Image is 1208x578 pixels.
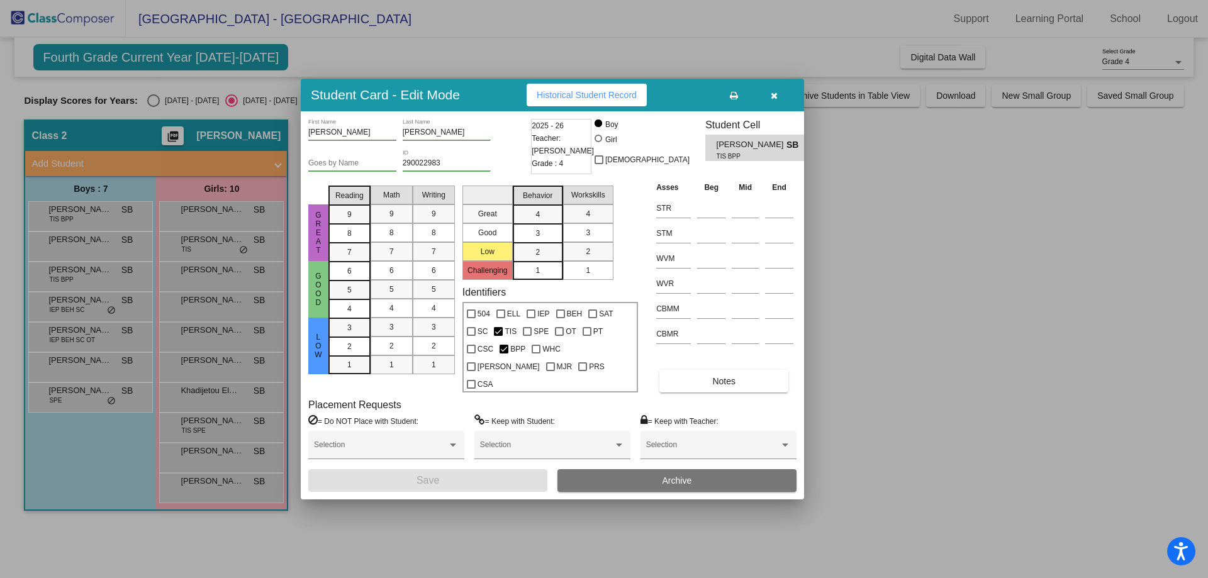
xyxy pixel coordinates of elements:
[347,359,352,370] span: 1
[656,274,691,293] input: assessment
[432,303,436,314] span: 4
[478,324,488,339] span: SC
[586,265,590,276] span: 1
[557,469,797,492] button: Archive
[417,475,439,486] span: Save
[656,199,691,218] input: assessment
[308,469,547,492] button: Save
[313,211,324,255] span: Great
[462,286,506,298] label: Identifiers
[605,119,618,130] div: Boy
[308,414,418,427] label: = Do NOT Place with Student:
[389,359,394,370] span: 1
[308,399,401,411] label: Placement Requests
[534,324,549,339] span: SPE
[313,272,324,307] span: Good
[389,340,394,352] span: 2
[347,228,352,239] span: 8
[432,359,436,370] span: 1
[432,340,436,352] span: 2
[535,228,540,239] span: 3
[599,306,613,321] span: SAT
[586,246,590,257] span: 2
[383,189,400,201] span: Math
[717,152,778,161] span: TIS BPP
[347,265,352,277] span: 6
[523,190,552,201] span: Behavior
[656,249,691,268] input: assessment
[605,134,617,145] div: Girl
[335,190,364,201] span: Reading
[605,152,690,167] span: [DEMOGRAPHIC_DATA]
[389,284,394,295] span: 5
[656,224,691,243] input: assessment
[347,247,352,258] span: 7
[308,159,396,168] input: goes by name
[762,181,797,194] th: End
[432,284,436,295] span: 5
[705,119,815,131] h3: Student Cell
[347,303,352,314] span: 4
[478,306,490,321] span: 504
[389,303,394,314] span: 4
[311,87,460,103] h3: Student Card - Edit Mode
[712,376,735,386] span: Notes
[510,342,525,357] span: BPP
[347,284,352,296] span: 5
[557,359,573,374] span: MJR
[403,159,491,168] input: Enter ID
[694,181,729,194] th: Beg
[432,321,436,333] span: 3
[478,342,493,357] span: CSC
[432,227,436,238] span: 8
[389,246,394,257] span: 7
[566,324,576,339] span: OT
[532,157,563,170] span: Grade : 4
[478,359,540,374] span: [PERSON_NAME]
[640,414,719,427] label: = Keep with Teacher:
[478,377,493,392] span: CSA
[656,325,691,343] input: assessment
[532,132,594,157] span: Teacher: [PERSON_NAME]
[535,265,540,276] span: 1
[653,181,694,194] th: Asses
[347,341,352,352] span: 2
[507,306,520,321] span: ELL
[432,208,436,220] span: 9
[422,189,445,201] span: Writing
[542,342,561,357] span: WHC
[586,208,590,220] span: 4
[717,138,786,152] span: [PERSON_NAME]
[786,138,804,152] span: SB
[593,324,603,339] span: PT
[535,209,540,220] span: 4
[659,370,788,392] button: Notes
[505,324,517,339] span: TIS
[663,475,692,486] span: Archive
[389,265,394,276] span: 6
[571,189,605,201] span: Workskills
[474,414,555,427] label: = Keep with Student:
[589,359,605,374] span: PRS
[313,333,324,359] span: Low
[532,119,564,132] span: 2025 - 26
[389,208,394,220] span: 9
[567,306,583,321] span: BEH
[432,246,436,257] span: 7
[729,181,762,194] th: Mid
[656,299,691,318] input: assessment
[586,227,590,238] span: 3
[389,227,394,238] span: 8
[389,321,394,333] span: 3
[347,209,352,220] span: 9
[347,322,352,333] span: 3
[535,247,540,258] span: 2
[432,265,436,276] span: 6
[537,306,549,321] span: IEP
[537,90,637,100] span: Historical Student Record
[527,84,647,106] button: Historical Student Record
